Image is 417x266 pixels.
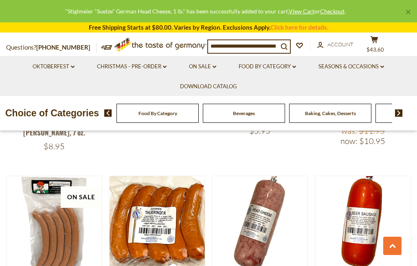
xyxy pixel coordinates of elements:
a: [PHONE_NUMBER] [36,44,90,51]
a: Account [317,40,353,49]
button: $43.60 [362,36,386,56]
a: Click here for details. [270,24,328,31]
a: On Sale [189,62,216,71]
label: Now: [340,136,358,146]
a: Food By Category [239,62,296,71]
span: $10.95 [359,136,385,146]
a: View Cart [289,8,314,15]
span: Account [327,41,353,48]
span: $8.95 [44,141,65,151]
a: Baking, Cakes, Desserts [305,110,356,116]
a: Download Catalog [180,82,237,91]
a: Checkout [320,8,345,15]
img: previous arrow [104,109,112,117]
a: × [406,10,410,15]
a: Food By Category [138,110,177,116]
a: Seasons & Occasions [318,62,384,71]
a: Beverages [233,110,255,116]
div: "Stiglmeier "Suelze" German Head Cheese, 1 lb." has been successfully added to your cart. or . [7,7,404,16]
span: $43.60 [367,46,384,53]
img: next arrow [395,109,403,117]
a: Oktoberfest [33,62,75,71]
a: Christmas - PRE-ORDER [97,62,167,71]
p: Questions? [6,42,97,53]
